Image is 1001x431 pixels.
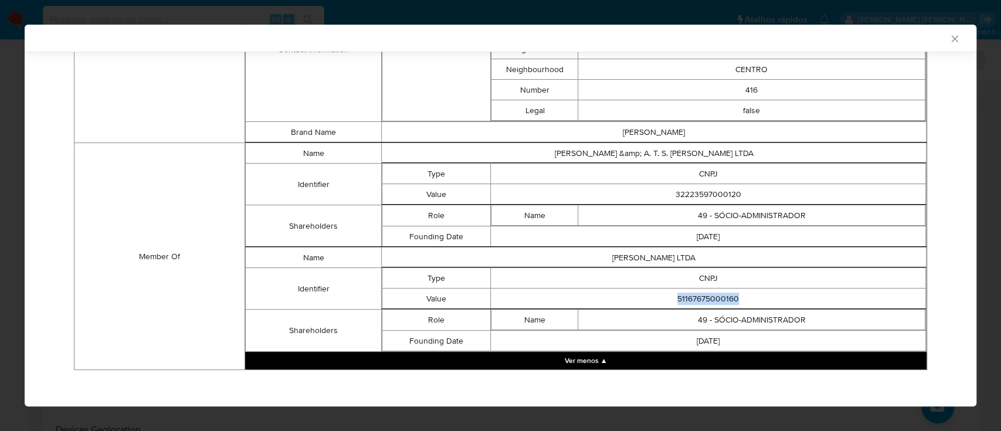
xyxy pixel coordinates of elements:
[491,184,926,205] td: 32223597000120
[245,310,381,352] td: Shareholders
[245,268,381,310] td: Identifier
[578,100,925,121] td: false
[578,310,925,330] td: 49 - SÓCIO-ADMINISTRADOR
[491,59,578,80] td: Neighbourhood
[382,226,491,247] td: Founding Date
[382,310,491,331] td: Role
[578,205,925,226] td: 49 - SÓCIO-ADMINISTRADOR
[491,289,926,309] td: 51167675000160
[245,247,381,268] td: Name
[245,352,927,369] button: Collapse array
[382,331,491,351] td: Founding Date
[491,100,578,121] td: Legal
[578,80,925,100] td: 416
[491,80,578,100] td: Number
[491,164,926,184] td: CNPJ
[491,268,926,289] td: CNPJ
[382,247,927,268] td: [PERSON_NAME] LTDA
[491,205,578,226] td: Name
[578,59,925,80] td: CENTRO
[74,143,245,370] td: Member Of
[382,122,927,142] td: [PERSON_NAME]
[25,25,976,406] div: closure-recommendation-modal
[382,289,491,309] td: Value
[491,310,578,330] td: Name
[491,331,926,351] td: [DATE]
[382,205,491,226] td: Role
[245,143,381,164] td: Name
[949,33,959,43] button: Fechar a janela
[382,268,491,289] td: Type
[382,184,491,205] td: Value
[245,122,381,142] td: Brand Name
[491,226,926,247] td: [DATE]
[245,164,381,205] td: Identifier
[382,164,491,184] td: Type
[382,143,927,164] td: [PERSON_NAME] &amp; A. T. S. [PERSON_NAME] LTDA
[245,205,381,247] td: Shareholders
